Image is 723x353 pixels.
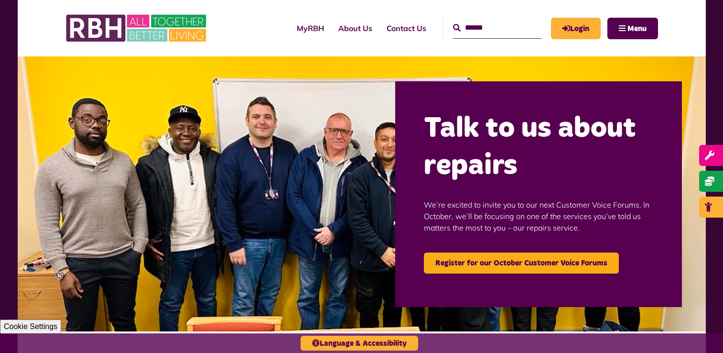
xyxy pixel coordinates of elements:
[627,25,647,33] span: Menu
[424,185,653,248] p: We’re excited to invite you to our next Customer Voice Forums. In October, we’ll be focusing on o...
[424,253,619,274] a: Register for our October Customer Voice Forums
[379,15,433,41] a: Contact Us
[424,110,653,185] h2: Talk to us about repairs
[65,10,209,47] img: RBH
[551,18,601,39] a: MyRBH
[290,15,331,41] a: MyRBH
[331,15,379,41] a: About Us
[301,336,418,351] button: Language & Accessibility
[680,310,723,353] iframe: Netcall Web Assistant for live chat
[607,18,658,39] button: Navigation
[18,56,706,331] img: Group photo of customers and colleagues at the Lighthouse Project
